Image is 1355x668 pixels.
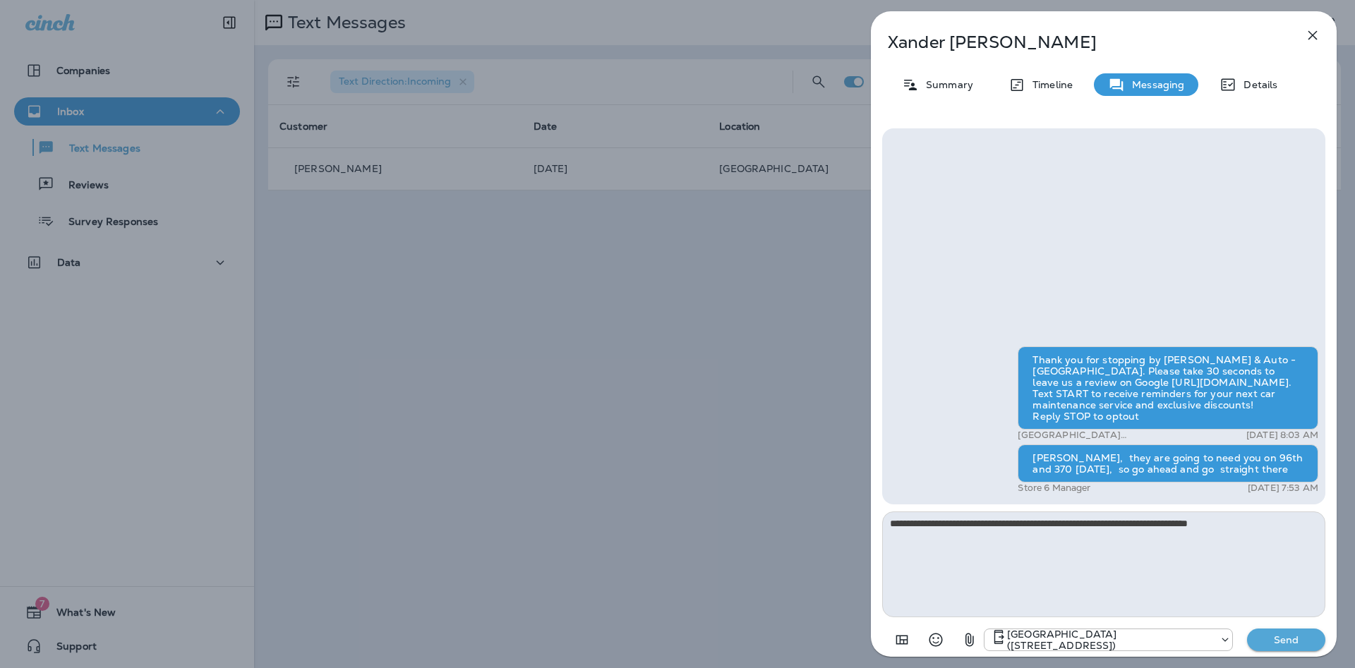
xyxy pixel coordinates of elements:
button: Select an emoji [922,626,950,654]
p: Store 6 Manager [1018,482,1090,494]
div: [PERSON_NAME], they are going to need you on 96th and 370 [DATE], so go ahead and go straight there [1018,444,1318,482]
p: [GEOGRAPHIC_DATA] ([STREET_ADDRESS]) [1018,430,1198,441]
button: Send [1247,628,1325,651]
div: Thank you for stopping by [PERSON_NAME] & Auto - [GEOGRAPHIC_DATA]. Please take 30 seconds to lea... [1018,346,1318,430]
p: Send [1257,633,1316,646]
p: Xander [PERSON_NAME] [888,32,1273,52]
div: +1 (402) 339-2912 [984,628,1232,651]
p: Messaging [1125,79,1184,90]
p: Details [1236,79,1277,90]
p: Summary [919,79,973,90]
p: [DATE] 8:03 AM [1246,430,1318,441]
p: [GEOGRAPHIC_DATA] ([STREET_ADDRESS]) [1007,628,1212,651]
button: Add in a premade template [888,626,916,654]
p: [DATE] 7:53 AM [1248,482,1318,494]
p: Timeline [1025,79,1073,90]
